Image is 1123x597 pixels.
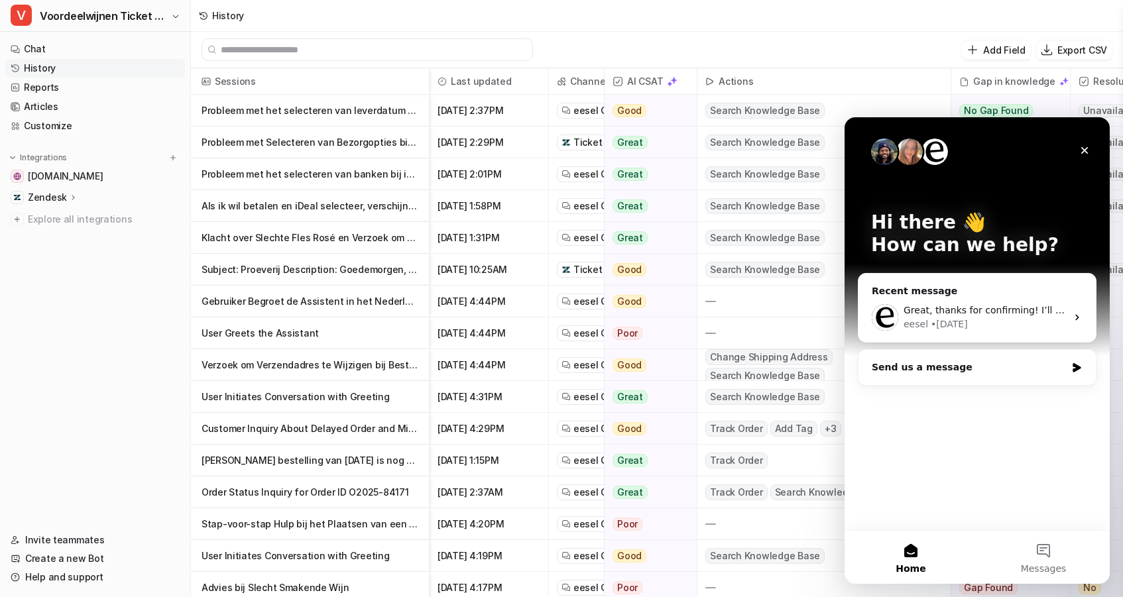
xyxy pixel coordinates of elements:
span: Good [613,104,646,117]
span: No Gap Found [959,104,1033,117]
span: eesel Chat [573,517,622,531]
span: Great [613,454,648,467]
span: + 3 [820,421,841,437]
span: [DATE] 2:37PM [435,95,543,127]
span: Search Knowledge Base [705,230,825,246]
span: eesel Chat [573,422,622,435]
img: eeselChat [561,456,571,465]
span: Search Knowledge Base [705,262,825,278]
p: Zendesk [28,191,67,204]
a: www.voordeelwijnen.nl[DOMAIN_NAME] [5,167,185,186]
button: No Gap Found [951,95,1060,127]
span: Good [613,295,646,308]
span: No [1079,581,1101,594]
button: Poor [605,508,689,540]
span: eesel Chat [573,104,622,117]
a: eesel Chat [561,199,613,213]
button: Poor [605,317,689,349]
span: [DATE] 4:44PM [435,349,543,381]
span: Ticket #120374 [573,136,643,149]
span: [DATE] 4:31PM [435,381,543,413]
span: [DOMAIN_NAME] [28,170,103,183]
span: eesel Chat [573,454,622,467]
div: • [DATE] [86,200,123,214]
span: Poor [613,517,642,531]
img: menu_add.svg [168,153,178,162]
button: Good [605,95,689,127]
img: eeselChat [561,233,571,243]
a: Customize [5,117,185,135]
img: eeselChat [561,583,571,592]
span: Messages [176,447,222,456]
a: Articles [5,97,185,116]
p: Export CSV [1057,43,1107,57]
a: eesel Chat [561,422,613,435]
p: Add Field [983,43,1025,57]
span: Last updated [435,68,543,95]
p: Als ik wil betalen en iDeal selecteer, verschijnen er in het drop down menu geen banken om te kunnen [202,190,418,222]
div: Gap in knowledge [957,68,1065,95]
img: eeselChat [561,329,571,338]
button: Great [605,381,689,413]
a: History [5,59,185,78]
span: Search Knowledge Base [705,166,825,182]
a: Ticket #120363 [561,263,646,276]
span: [DATE] 4:20PM [435,508,543,540]
span: Great [613,486,648,499]
button: Messages [133,413,265,466]
img: eeselChat [561,201,571,211]
a: eesel Chat [561,581,613,594]
img: eeselChat [561,106,571,115]
img: eeselChat [561,360,571,370]
span: Channel [554,68,599,95]
img: eeselChat [561,392,571,402]
a: eesel Chat [561,549,613,563]
span: eesel Chat [573,581,622,594]
span: Great [613,136,648,149]
span: eesel Chat [573,486,622,499]
span: Search Knowledge Base [770,484,890,500]
span: Home [51,447,81,456]
span: Ticket #120363 [573,263,643,276]
button: Great [605,445,689,476]
a: Explore all integrations [5,210,185,229]
button: Good [605,286,689,317]
p: Gebruiker Begroet de Assistent in het Nederlands [202,286,418,317]
div: History [212,9,244,23]
span: Search Knowledge Base [705,103,825,119]
button: Good [605,254,689,286]
span: [DATE] 4:19PM [435,540,543,572]
a: Ticket #120374 [561,136,646,149]
span: eesel Chat [573,295,622,308]
a: eesel Chat [561,327,613,340]
span: Search Knowledge Base [705,198,825,214]
span: [DATE] 2:37AM [435,476,543,508]
span: [DATE] 2:01PM [435,158,543,190]
button: Export CSV [1036,40,1112,60]
img: Zendesk [13,193,21,201]
p: Probleem met het selecteren van leverdatum tijdens bestelproces [202,95,418,127]
p: Order Status Inquiry for Order ID O2025-84171 [202,476,418,508]
a: eesel Chat [561,486,613,499]
a: eesel Chat [561,168,613,181]
span: Search Knowledge Base [705,368,825,384]
a: Chat [5,40,185,58]
img: eeselChat [561,170,571,179]
img: zendesk [561,265,571,274]
span: eesel Chat [573,549,622,563]
p: User Greets the Assistant [202,317,418,349]
span: eesel Chat [573,168,622,181]
span: Explore all integrations [28,209,180,230]
p: Customer Inquiry About Delayed Order and Missing Tracking Information [202,413,418,445]
span: [DATE] 1:31PM [435,222,543,254]
span: Great [613,231,648,244]
span: Sessions [196,68,424,95]
p: Klacht over Slechte Fles Rosé en Verzoek om Oplossing [202,222,418,254]
span: Search Knowledge Base [705,389,825,405]
button: Good [605,413,689,445]
span: [DATE] 4:44PM [435,286,543,317]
